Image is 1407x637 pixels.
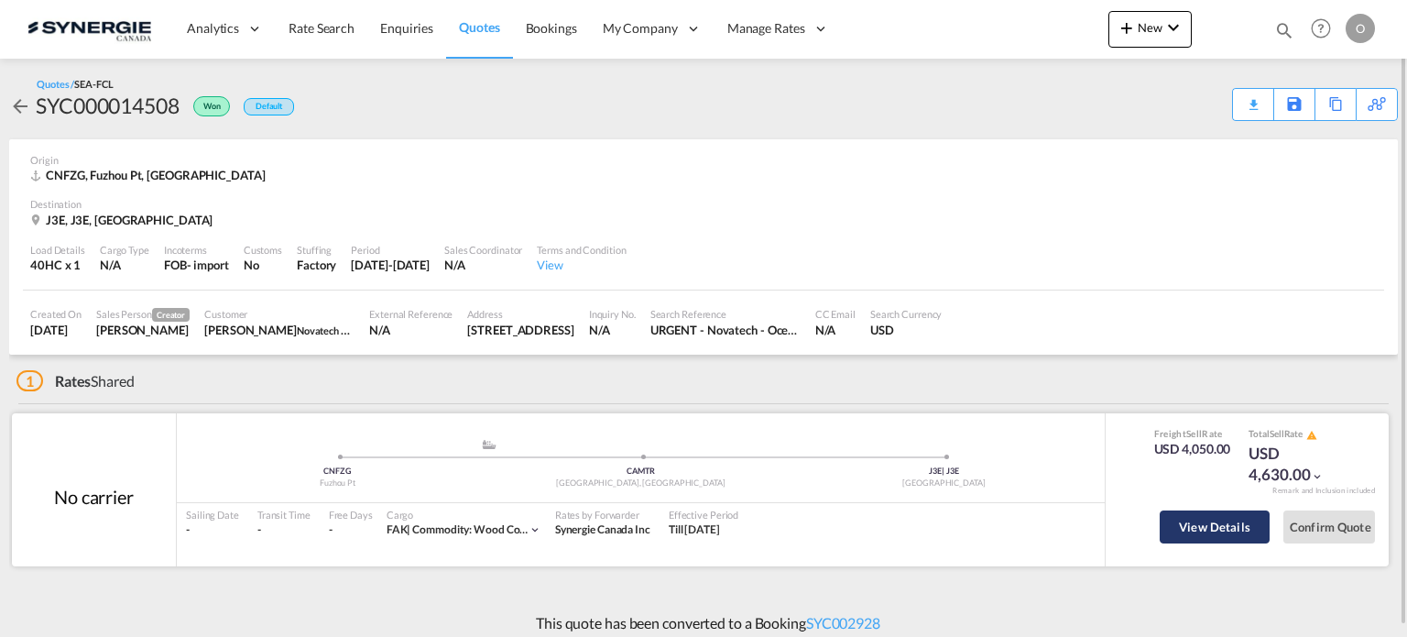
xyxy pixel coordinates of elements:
[870,322,943,338] div: USD
[96,322,190,338] div: Karen Mercier
[187,19,239,38] span: Analytics
[9,91,36,120] div: icon-arrow-left
[537,243,626,257] div: Terms and Condition
[1162,16,1184,38] md-icon: icon-chevron-down
[1116,16,1138,38] md-icon: icon-plus 400-fg
[1304,428,1317,442] button: icon-alert
[1306,430,1317,441] md-icon: icon-alert
[527,613,880,633] p: This quote has been converted to a Booking
[1305,13,1346,46] div: Help
[444,257,522,273] div: N/A
[669,522,720,536] span: Till [DATE]
[30,197,1377,211] div: Destination
[329,522,333,538] div: -
[478,440,500,449] md-icon: assets/icons/custom/ship-fill.svg
[204,322,354,338] div: Adam Petrosh
[1160,511,1270,544] button: View Details
[30,243,85,257] div: Load Details
[727,19,805,38] span: Manage Rates
[1346,14,1375,43] div: O
[1242,92,1264,105] md-icon: icon-download
[30,212,217,228] div: J3E, J3E, Canada
[257,522,311,538] div: -
[942,466,944,476] span: |
[1283,511,1375,544] button: Confirm Quote
[669,522,720,538] div: Till 03 Oct 2025
[187,257,229,273] div: - import
[30,257,85,273] div: 40HC x 1
[489,466,792,478] div: CAMTR
[186,522,239,538] div: -
[459,19,499,35] span: Quotes
[1249,427,1340,442] div: Total Rate
[36,91,180,120] div: SYC000014508
[1274,20,1294,48] div: icon-magnify
[946,466,959,476] span: J3E
[407,522,410,536] span: |
[186,508,239,522] div: Sailing Date
[74,78,113,90] span: SEA-FCL
[387,522,529,538] div: commodity: wood components
[1186,428,1202,439] span: Sell
[152,308,190,322] span: Creator
[1274,89,1314,120] div: Save As Template
[55,372,92,390] span: Rates
[589,322,636,338] div: N/A
[244,257,282,273] div: No
[603,19,678,38] span: My Company
[1242,89,1264,105] div: Quote PDF is not available at this time
[16,370,43,391] span: 1
[929,466,944,476] span: J3E
[369,322,453,338] div: N/A
[30,167,270,183] div: CNFZG, Fuzhou Pt, Asia Pacific
[1154,440,1231,458] div: USD 4,050.00
[16,371,135,391] div: Shared
[244,98,294,115] div: Default
[526,20,577,36] span: Bookings
[489,478,792,489] div: [GEOGRAPHIC_DATA], [GEOGRAPHIC_DATA]
[37,77,114,91] div: Quotes /SEA-FCL
[351,243,430,257] div: Period
[9,95,31,117] md-icon: icon-arrow-left
[30,322,82,338] div: 3 Sep 2025
[289,20,354,36] span: Rate Search
[467,322,573,338] div: 3092, English Creek Avenue, Egg Harbor Township NJ 08234 USA
[815,322,856,338] div: N/A
[870,307,943,321] div: Search Currency
[380,20,433,36] span: Enquiries
[1154,427,1231,440] div: Freight Rate
[1108,11,1192,48] button: icon-plus 400-fgNewicon-chevron-down
[555,522,650,538] div: Synergie Canada Inc
[46,168,266,182] span: CNFZG, Fuzhou Pt, [GEOGRAPHIC_DATA]
[792,478,1096,489] div: [GEOGRAPHIC_DATA]
[467,307,573,321] div: Address
[54,484,134,510] div: No carrier
[27,8,151,49] img: 1f56c880d42311ef80fc7dca854c8e59.png
[30,153,1377,167] div: Origin
[1311,470,1324,483] md-icon: icon-chevron-down
[529,523,541,536] md-icon: icon-chevron-down
[1259,486,1389,496] div: Remark and Inclusion included
[186,478,489,489] div: Fuzhou Pt
[1274,20,1294,40] md-icon: icon-magnify
[650,322,801,338] div: URGENT - Novatech - Ocean Freight Rate Request - China/Canada - 1x40' GP - 1175093
[537,257,626,273] div: View
[1116,20,1184,35] span: New
[351,257,430,273] div: 14 Sep 2025
[1270,428,1284,439] span: Sell
[387,508,541,522] div: Cargo
[369,307,453,321] div: External Reference
[203,101,225,118] span: Won
[387,522,413,536] span: FAK
[444,243,522,257] div: Sales Coordinator
[650,307,801,321] div: Search Reference
[164,243,229,257] div: Incoterms
[555,508,650,522] div: Rates by Forwarder
[297,243,336,257] div: Stuffing
[669,508,738,522] div: Effective Period
[555,522,650,536] span: Synergie Canada Inc
[186,466,489,478] div: CNFZG
[806,614,880,632] a: SYC002928
[297,323,413,337] span: Novatech Entry Doors LLC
